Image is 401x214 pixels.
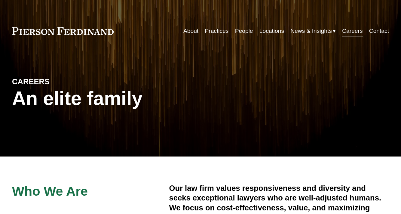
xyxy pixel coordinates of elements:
[12,77,106,86] h4: CAREERS
[12,184,88,198] span: Who We Are
[290,26,332,36] span: News & Insights
[205,25,229,37] a: Practices
[12,88,200,110] h1: An elite family
[235,25,253,37] a: People
[369,25,389,37] a: Contact
[259,25,284,37] a: Locations
[290,25,336,37] a: folder dropdown
[183,25,198,37] a: About
[342,25,363,37] a: Careers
